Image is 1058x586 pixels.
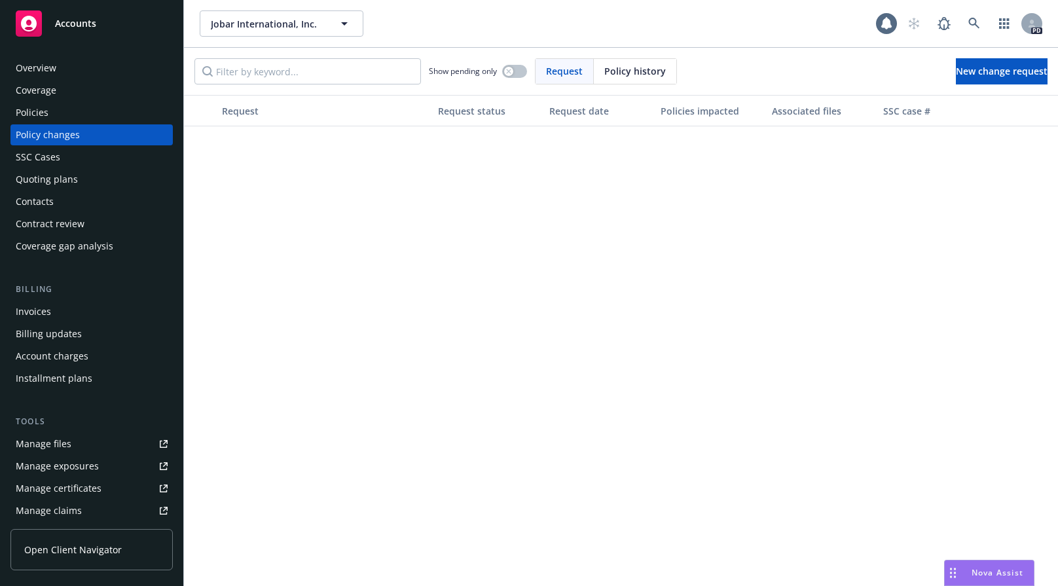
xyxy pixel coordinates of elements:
button: SSC case # [878,95,976,126]
div: Drag to move [945,560,961,585]
div: Overview [16,58,56,79]
a: New change request [956,58,1048,84]
div: SSC Cases [16,147,60,168]
div: Request date [549,104,650,118]
div: Manage certificates [16,478,101,499]
span: Show pending only [429,65,497,77]
a: Report a Bug [931,10,957,37]
a: Accounts [10,5,173,42]
a: Coverage [10,80,173,101]
a: Contacts [10,191,173,212]
div: Coverage gap analysis [16,236,113,257]
span: Nova Assist [972,567,1023,578]
a: Search [961,10,987,37]
a: Contract review [10,213,173,234]
button: Request status [433,95,544,126]
div: Contract review [16,213,84,234]
div: Invoices [16,301,51,322]
div: Installment plans [16,368,92,389]
div: Policy changes [16,124,80,145]
div: Manage exposures [16,456,99,477]
a: Switch app [991,10,1017,37]
a: Manage files [10,433,173,454]
div: Associated files [772,104,873,118]
div: Request [222,104,428,118]
a: Policy changes [10,124,173,145]
button: Policies impacted [655,95,767,126]
div: Manage files [16,433,71,454]
a: Policies [10,102,173,123]
input: Filter by keyword... [194,58,421,84]
div: Request status [438,104,539,118]
a: Manage claims [10,500,173,521]
a: Start snowing [901,10,927,37]
a: Manage certificates [10,478,173,499]
div: Account charges [16,346,88,367]
span: New change request [956,65,1048,77]
div: Quoting plans [16,169,78,190]
button: Nova Assist [944,560,1034,586]
span: Policy history [604,64,666,78]
a: Invoices [10,301,173,322]
a: Overview [10,58,173,79]
button: Request [217,95,433,126]
div: Policies [16,102,48,123]
span: Jobar International, Inc. [211,17,324,31]
a: Installment plans [10,368,173,389]
span: Open Client Navigator [24,543,122,557]
a: Account charges [10,346,173,367]
div: Tools [10,415,173,428]
div: Coverage [16,80,56,101]
a: Quoting plans [10,169,173,190]
a: Coverage gap analysis [10,236,173,257]
div: Manage claims [16,500,82,521]
button: Request date [544,95,655,126]
div: Billing [10,283,173,296]
div: Policies impacted [661,104,761,118]
span: Request [546,64,583,78]
div: Billing updates [16,323,82,344]
button: Associated files [767,95,878,126]
a: Billing updates [10,323,173,344]
div: SSC case # [883,104,971,118]
button: Jobar International, Inc. [200,10,363,37]
div: Contacts [16,191,54,212]
a: Manage exposures [10,456,173,477]
a: SSC Cases [10,147,173,168]
span: Accounts [55,18,96,29]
